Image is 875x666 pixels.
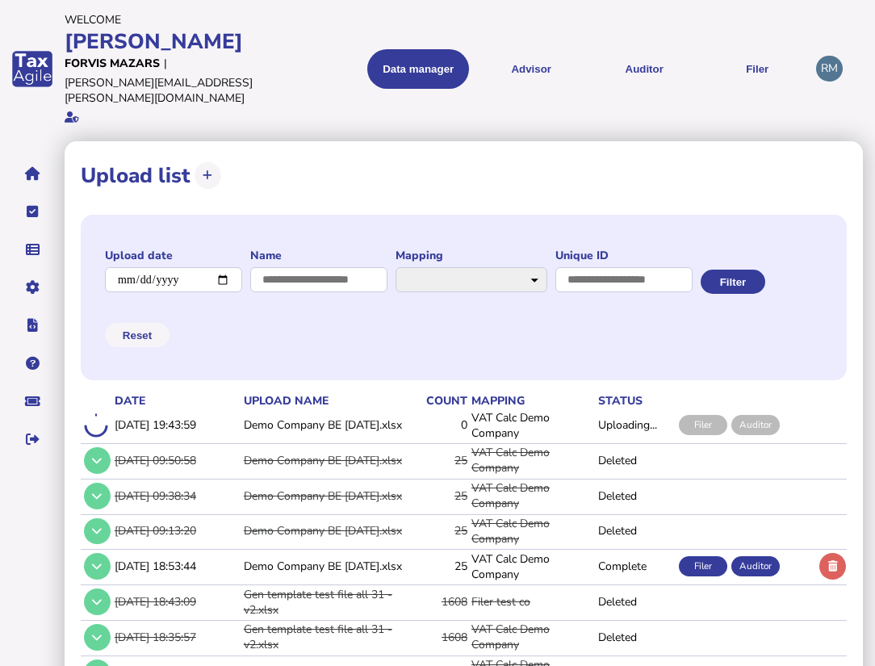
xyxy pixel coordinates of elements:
div: Auditor [731,415,780,435]
th: upload name [241,392,408,409]
button: Tasks [15,195,49,228]
td: 0 [408,409,468,442]
div: Filer [679,415,727,435]
td: VAT Calc Demo Company [468,550,595,583]
td: VAT Calc Demo Company [468,620,595,653]
div: Filer [679,556,727,576]
td: [DATE] 09:38:34 [111,479,241,512]
button: Data manager [15,232,49,266]
button: Show/hide row detail [84,518,111,545]
td: [DATE] 18:43:09 [111,585,241,618]
td: [DATE] 18:53:44 [111,550,241,583]
button: Manage settings [15,270,49,304]
button: Sign out [15,422,49,456]
td: Demo Company BE [DATE].xlsx [241,514,408,547]
th: mapping [468,392,595,409]
td: Uploading... [595,409,676,442]
button: Reset [105,323,170,347]
button: Show/hide row detail [84,589,111,615]
button: Upload transactions [195,162,221,189]
td: 25 [408,443,468,476]
div: Profile settings [816,56,843,82]
td: Demo Company BE [DATE].xlsx [241,550,408,583]
td: 25 [408,479,468,512]
button: Home [15,157,49,191]
td: 25 [408,550,468,583]
td: Deleted [595,514,676,547]
td: VAT Calc Demo Company [468,443,595,476]
h1: Upload list [81,161,190,190]
div: [PERSON_NAME][EMAIL_ADDRESS][PERSON_NAME][DOMAIN_NAME] [65,75,327,106]
div: Forvis Mazars [65,56,160,71]
td: Gen template test file all 31 - v2.xlsx [241,585,408,618]
td: 25 [408,514,468,547]
td: 1608 [408,585,468,618]
mat-spinner: In progress [84,413,108,438]
button: Developer hub links [15,308,49,342]
button: Auditor [593,49,695,89]
button: Shows a dropdown of Data manager options [367,49,469,89]
i: Email verified [65,111,79,123]
button: Raise a support ticket [15,384,49,418]
button: Show/hide row detail [84,624,111,651]
td: Deleted [595,585,676,618]
button: Show/hide row detail [84,447,111,474]
td: Deleted [595,479,676,512]
button: Show/hide row detail [84,553,111,580]
button: Filer [706,49,808,89]
button: Shows a dropdown of VAT Advisor options [480,49,582,89]
td: VAT Calc Demo Company [468,409,595,442]
label: Upload date [105,248,242,263]
i: Data manager [26,249,40,250]
div: Auditor [731,556,780,576]
th: status [595,392,676,409]
td: Deleted [595,620,676,653]
td: [DATE] 09:13:20 [111,514,241,547]
button: Delete upload [819,553,846,580]
button: Show/hide row detail [84,483,111,509]
td: Gen template test file all 31 - v2.xlsx [241,620,408,653]
td: Demo Company BE [DATE].xlsx [241,409,408,442]
td: Complete [595,550,676,583]
td: Filer test co [468,585,595,618]
label: Mapping [396,248,547,263]
th: count [408,392,468,409]
div: Welcome [65,12,327,27]
div: | [164,56,167,71]
menu: navigate products [335,49,808,89]
label: Name [250,248,387,263]
th: date [111,392,241,409]
td: [DATE] 09:50:58 [111,443,241,476]
td: [DATE] 19:43:59 [111,409,241,442]
button: Help pages [15,346,49,380]
td: Deleted [595,443,676,476]
label: Unique ID [555,248,693,263]
button: Filter [701,270,765,294]
td: VAT Calc Demo Company [468,479,595,512]
td: Demo Company BE [DATE].xlsx [241,479,408,512]
td: 1608 [408,620,468,653]
td: VAT Calc Demo Company [468,514,595,547]
div: [PERSON_NAME] [65,27,327,56]
td: Demo Company BE [DATE].xlsx [241,443,408,476]
td: [DATE] 18:35:57 [111,620,241,653]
